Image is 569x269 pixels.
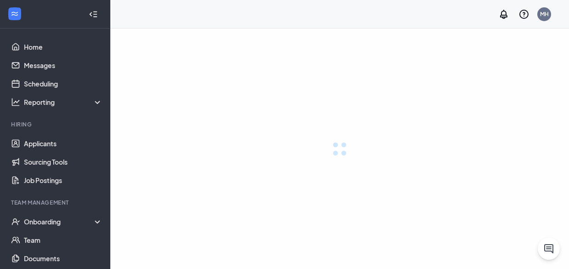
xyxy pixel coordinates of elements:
[24,217,103,226] div: Onboarding
[11,199,101,206] div: Team Management
[10,9,19,18] svg: WorkstreamLogo
[24,56,102,74] a: Messages
[11,120,101,128] div: Hiring
[24,97,103,107] div: Reporting
[24,74,102,93] a: Scheduling
[540,10,549,18] div: MH
[11,97,20,107] svg: Analysis
[24,38,102,56] a: Home
[24,171,102,189] a: Job Postings
[24,231,102,249] a: Team
[543,243,554,254] svg: ChatActive
[498,9,509,20] svg: Notifications
[518,9,529,20] svg: QuestionInfo
[11,217,20,226] svg: UserCheck
[24,249,102,268] a: Documents
[89,10,98,19] svg: Collapse
[24,153,102,171] a: Sourcing Tools
[24,134,102,153] a: Applicants
[538,238,560,260] button: ChatActive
